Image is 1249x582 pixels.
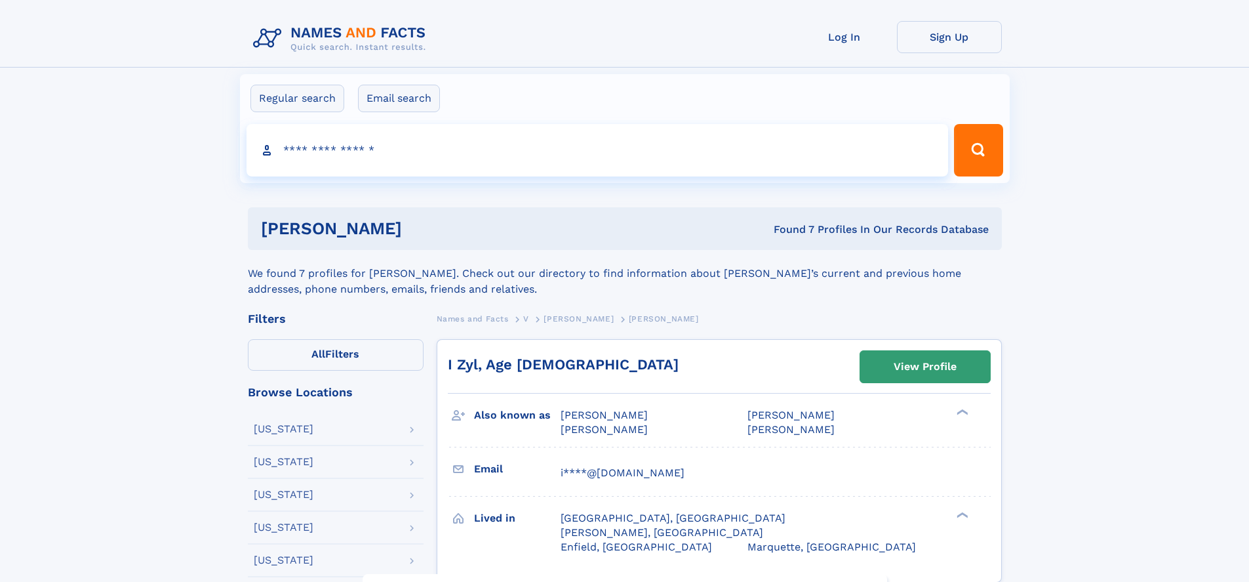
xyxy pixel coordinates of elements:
[587,222,989,237] div: Found 7 Profiles In Our Records Database
[248,339,424,371] label: Filters
[561,423,648,436] span: [PERSON_NAME]
[254,424,313,434] div: [US_STATE]
[747,423,835,436] span: [PERSON_NAME]
[261,220,588,237] h1: [PERSON_NAME]
[561,512,785,524] span: [GEOGRAPHIC_DATA], [GEOGRAPHIC_DATA]
[561,409,648,421] span: [PERSON_NAME]
[254,555,313,566] div: [US_STATE]
[248,386,424,398] div: Browse Locations
[474,404,561,426] h3: Also known as
[523,314,529,323] span: V
[561,526,763,539] span: [PERSON_NAME], [GEOGRAPHIC_DATA]
[897,21,1002,53] a: Sign Up
[248,250,1002,297] div: We found 7 profiles for [PERSON_NAME]. Check out our directory to find information about [PERSON_...
[311,348,325,360] span: All
[561,541,712,553] span: Enfield, [GEOGRAPHIC_DATA]
[254,489,313,500] div: [US_STATE]
[250,85,344,112] label: Regular search
[747,541,916,553] span: Marquette, [GEOGRAPHIC_DATA]
[953,408,969,417] div: ❯
[248,313,424,325] div: Filters
[747,409,835,421] span: [PERSON_NAME]
[953,510,969,519] div: ❯
[629,314,699,323] span: [PERSON_NAME]
[894,352,957,382] div: View Profile
[248,21,437,56] img: Logo Names and Facts
[954,124,1002,177] button: Search Button
[474,458,561,480] h3: Email
[792,21,897,53] a: Log In
[254,522,313,533] div: [US_STATE]
[247,124,949,177] input: search input
[544,310,614,327] a: [PERSON_NAME]
[860,351,990,383] a: View Profile
[448,356,679,373] a: I Zyl, Age [DEMOGRAPHIC_DATA]
[358,85,440,112] label: Email search
[474,507,561,530] h3: Lived in
[437,310,509,327] a: Names and Facts
[544,314,614,323] span: [PERSON_NAME]
[523,310,529,327] a: V
[254,457,313,467] div: [US_STATE]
